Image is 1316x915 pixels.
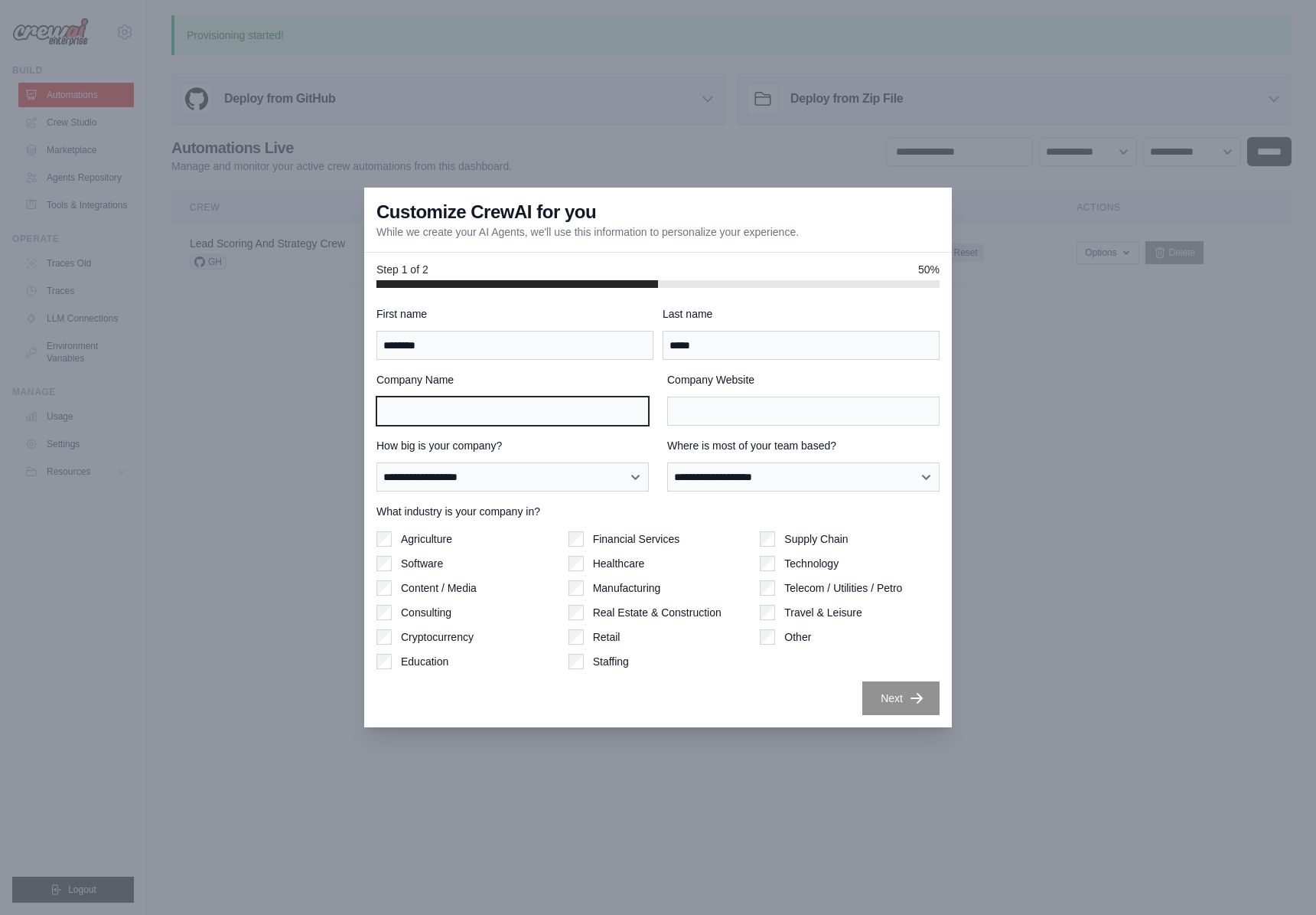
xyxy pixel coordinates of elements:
[593,531,680,547] label: Financial Services
[401,556,443,571] label: Software
[593,654,629,669] label: Staffing
[784,605,862,620] label: Travel & Leisure
[401,629,474,645] label: Cryptocurrency
[401,654,448,669] label: Education
[401,531,452,547] label: Agriculture
[376,438,649,453] label: How big is your company?
[593,556,645,571] label: Healthcare
[862,681,940,715] button: Next
[376,200,596,224] h3: Customize CrewAI for you
[376,262,428,277] span: Step 1 of 2
[667,372,940,387] label: Company Website
[376,372,649,387] label: Company Name
[918,262,940,277] span: 50%
[593,605,722,620] label: Real Estate & Construction
[376,504,940,519] label: What industry is your company in?
[784,580,902,596] label: Telecom / Utilities / Petro
[376,224,799,240] p: While we create your AI Agents, we'll use this information to personalize your experience.
[663,306,940,322] label: Last name
[401,605,451,620] label: Consulting
[667,438,940,453] label: Where is most of your team based?
[593,580,661,596] label: Manufacturing
[401,580,477,596] label: Content / Media
[784,556,839,571] label: Technology
[376,306,653,322] label: First name
[784,629,811,645] label: Other
[784,531,848,547] label: Supply Chain
[593,629,621,645] label: Retail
